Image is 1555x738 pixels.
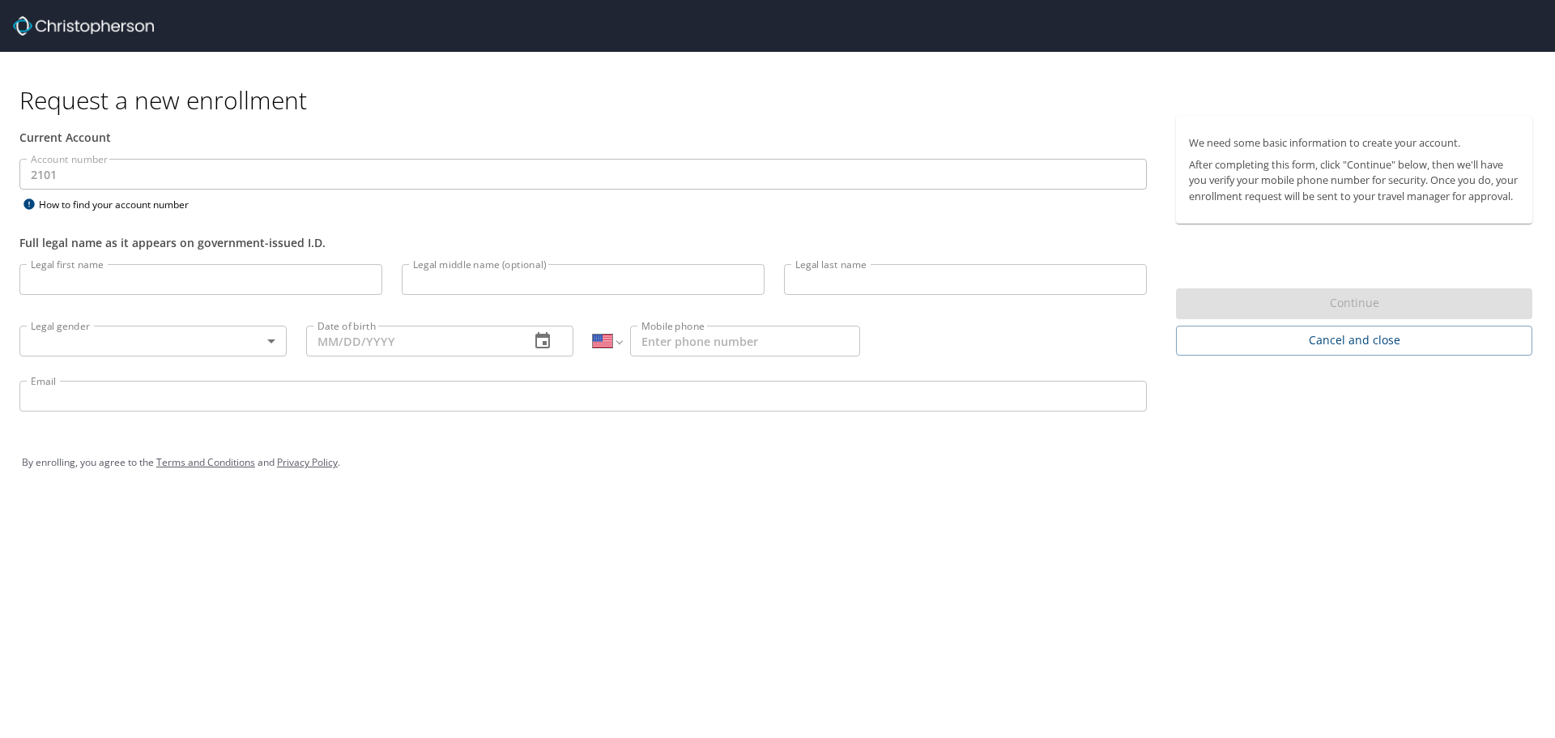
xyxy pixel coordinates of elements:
[156,455,255,469] a: Terms and Conditions
[1176,326,1532,356] button: Cancel and close
[306,326,517,356] input: MM/DD/YYYY
[1189,331,1519,351] span: Cancel and close
[19,129,1147,146] div: Current Account
[19,234,1147,251] div: Full legal name as it appears on government-issued I.D.
[13,16,154,36] img: cbt logo
[630,326,860,356] input: Enter phone number
[19,84,1545,116] h1: Request a new enrollment
[22,442,1533,483] div: By enrolling, you agree to the and .
[277,455,338,469] a: Privacy Policy
[1189,135,1519,151] p: We need some basic information to create your account.
[19,194,222,215] div: How to find your account number
[1189,157,1519,204] p: After completing this form, click "Continue" below, then we'll have you verify your mobile phone ...
[19,326,287,356] div: ​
